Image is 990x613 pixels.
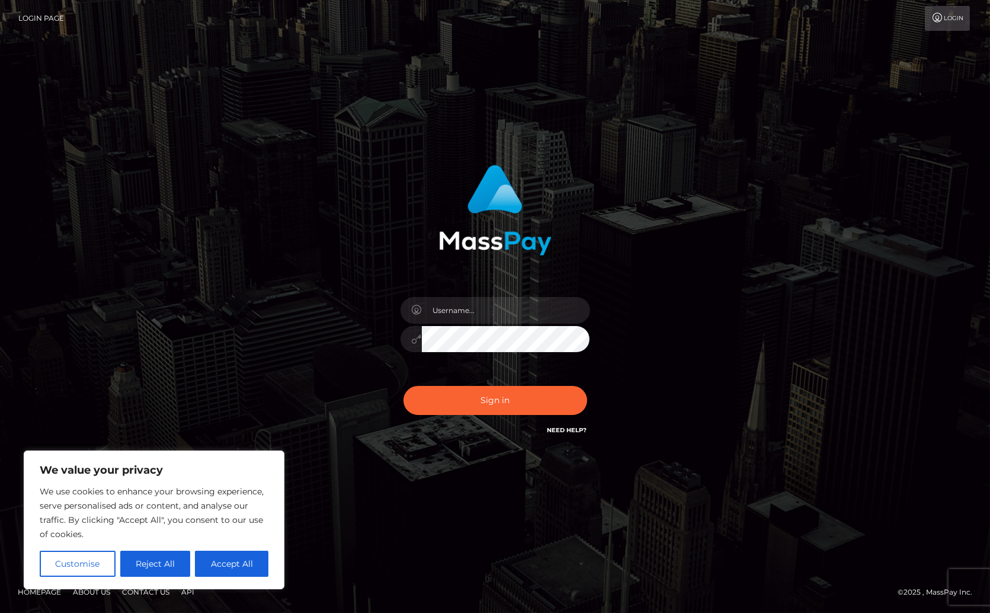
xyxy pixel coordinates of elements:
[403,386,587,415] button: Sign in
[40,551,116,577] button: Customise
[120,551,191,577] button: Reject All
[117,583,174,601] a: Contact Us
[439,165,552,256] img: MassPay Login
[898,586,981,599] div: © 2025 , MassPay Inc.
[68,583,115,601] a: About Us
[925,6,970,31] a: Login
[547,426,587,434] a: Need Help?
[177,583,199,601] a: API
[422,297,590,324] input: Username...
[40,484,268,541] p: We use cookies to enhance your browsing experience, serve personalised ads or content, and analys...
[195,551,268,577] button: Accept All
[24,451,284,589] div: We value your privacy
[18,6,64,31] a: Login Page
[40,463,268,477] p: We value your privacy
[13,583,66,601] a: Homepage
